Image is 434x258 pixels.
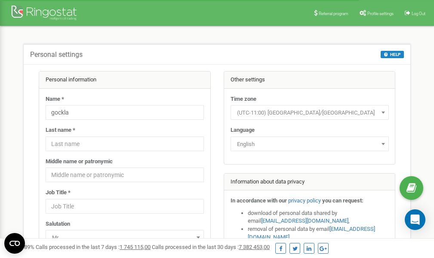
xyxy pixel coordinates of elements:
[231,105,389,120] span: (UTC-11:00) Pacific/Midway
[30,51,83,59] h5: Personal settings
[46,105,204,120] input: Name
[234,107,386,119] span: (UTC-11:00) Pacific/Midway
[367,11,394,16] span: Profile settings
[46,126,75,134] label: Last name *
[239,244,270,250] u: 7 382 453,00
[152,244,270,250] span: Calls processed in the last 30 days :
[46,137,204,151] input: Last name
[224,174,395,191] div: Information about data privacy
[322,197,363,204] strong: you can request:
[39,71,210,89] div: Personal information
[49,232,201,244] span: Mr.
[46,230,204,245] span: Mr.
[36,244,151,250] span: Calls processed in the last 7 days :
[46,168,204,182] input: Middle name or patronymic
[231,126,255,134] label: Language
[46,220,70,228] label: Salutation
[224,71,395,89] div: Other settings
[405,209,425,230] div: Open Intercom Messenger
[381,51,404,58] button: HELP
[412,11,425,16] span: Log Out
[46,95,64,103] label: Name *
[120,244,151,250] u: 1 745 115,00
[248,225,389,241] li: removal of personal data by email ,
[231,95,256,103] label: Time zone
[46,199,204,214] input: Job Title
[288,197,321,204] a: privacy policy
[248,209,389,225] li: download of personal data shared by email ,
[46,158,113,166] label: Middle name or patronymic
[231,197,287,204] strong: In accordance with our
[46,189,71,197] label: Job Title *
[319,11,348,16] span: Referral program
[234,138,386,150] span: English
[231,137,389,151] span: English
[261,218,348,224] a: [EMAIL_ADDRESS][DOMAIN_NAME]
[4,233,25,254] button: Open CMP widget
